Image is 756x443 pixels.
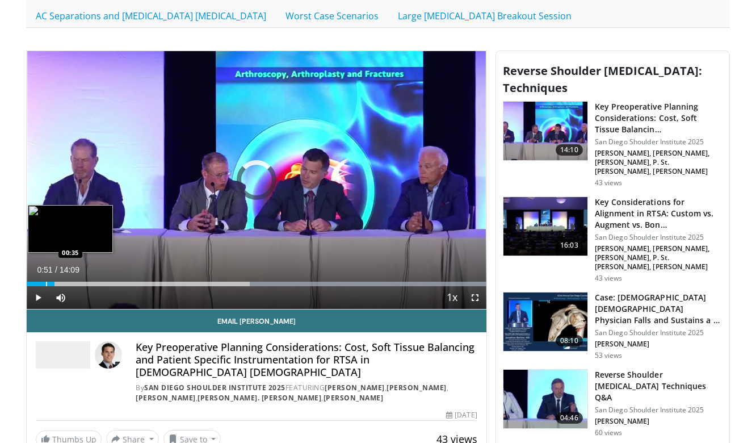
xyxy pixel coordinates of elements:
a: [PERSON_NAME] [136,393,196,403]
a: 08:10 Case: [DEMOGRAPHIC_DATA] [DEMOGRAPHIC_DATA] Physician Falls and Sustains a 3-Part Surgi… Sa... [503,292,723,360]
p: 43 views [595,178,623,187]
a: Worst Case Scenarios [276,4,388,28]
p: 60 views [595,428,623,437]
p: [PERSON_NAME] [595,340,723,349]
button: Mute [49,286,72,309]
a: 04:46 Reverse Shoulder [MEDICAL_DATA] Techniques Q&A San Diego Shoulder Institute 2025 [PERSON_NA... [503,369,723,437]
p: 43 views [595,274,623,283]
div: Progress Bar [27,282,486,286]
button: Playback Rate [441,286,464,309]
video-js: Video Player [27,51,486,310]
div: [DATE] [446,410,477,420]
p: San Diego Shoulder Institute 2025 [595,137,723,147]
img: c1e7b471-88d9-4c0e-a5c3-7fa67dca6c5b.150x105_q85_crop-smart_upscale.jpg [503,370,587,429]
a: [PERSON_NAME] [387,383,447,392]
p: [PERSON_NAME], [PERSON_NAME], [PERSON_NAME], P. St. [PERSON_NAME], [PERSON_NAME] [595,244,723,271]
p: San Diego Shoulder Institute 2025 [595,328,723,337]
img: fa0cefe3-80e9-4af2-bce4-4d4f4f5918d3.150x105_q85_crop-smart_upscale.jpg [503,292,587,352]
a: AC Separations and [MEDICAL_DATA] [MEDICAL_DATA] [26,4,276,28]
h3: Reverse Shoulder [MEDICAL_DATA] Techniques Q&A [595,369,723,403]
a: [PERSON_NAME]. [PERSON_NAME] [198,393,321,403]
img: San Diego Shoulder Institute 2025 [36,341,90,369]
a: [PERSON_NAME] [325,383,385,392]
h3: Case: [DEMOGRAPHIC_DATA] [DEMOGRAPHIC_DATA] Physician Falls and Sustains a 3-Part Surgi… [595,292,723,326]
button: Play [27,286,49,309]
a: Large [MEDICAL_DATA] Breakout Session [388,4,581,28]
span: 16:03 [556,240,583,251]
h3: Key Preoperative Planning Considerations: Cost, Soft Tissue Balancin… [595,101,723,135]
span: 08:10 [556,335,583,346]
span: 0:51 [37,265,52,274]
p: 53 views [595,351,623,360]
a: San Diego Shoulder Institute 2025 [144,383,285,392]
a: 16:03 Key Considerations for Alignment in RTSA: Custom vs. Augment vs. Bon… San Diego Shoulder In... [503,197,723,283]
h4: Key Preoperative Planning Considerations: Cost, Soft Tissue Balancing and Patient Specific Instru... [136,341,477,378]
img: image.jpeg [28,205,113,253]
button: Fullscreen [464,286,486,309]
span: 14:09 [60,265,79,274]
p: [PERSON_NAME], [PERSON_NAME], [PERSON_NAME], P. St. [PERSON_NAME], [PERSON_NAME] [595,149,723,176]
a: [PERSON_NAME] [324,393,384,403]
img: aef9a6ab-9694-4d34-85ba-ec28fea20305.150x105_q85_crop-smart_upscale.jpg [503,102,587,161]
a: 14:10 Key Preoperative Planning Considerations: Cost, Soft Tissue Balancin… San Diego Shoulder In... [503,101,723,187]
span: 04:46 [556,412,583,424]
span: / [55,265,57,274]
h3: Key Considerations for Alignment in RTSA: Custom vs. Augment vs. Bon… [595,197,723,231]
img: 5df45364-e4a4-4fc8-8727-b11fb78b4c46.150x105_q85_crop-smart_upscale.jpg [503,197,587,256]
div: By FEATURING , , , , [136,383,477,403]
p: San Diego Shoulder Institute 2025 [595,406,723,415]
span: 14:10 [556,144,583,156]
span: Reverse Shoulder [MEDICAL_DATA]: Techniques [503,63,702,95]
p: San Diego Shoulder Institute 2025 [595,233,723,242]
img: Avatar [95,341,122,369]
p: [PERSON_NAME] [595,417,723,426]
a: Email [PERSON_NAME] [27,310,486,332]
